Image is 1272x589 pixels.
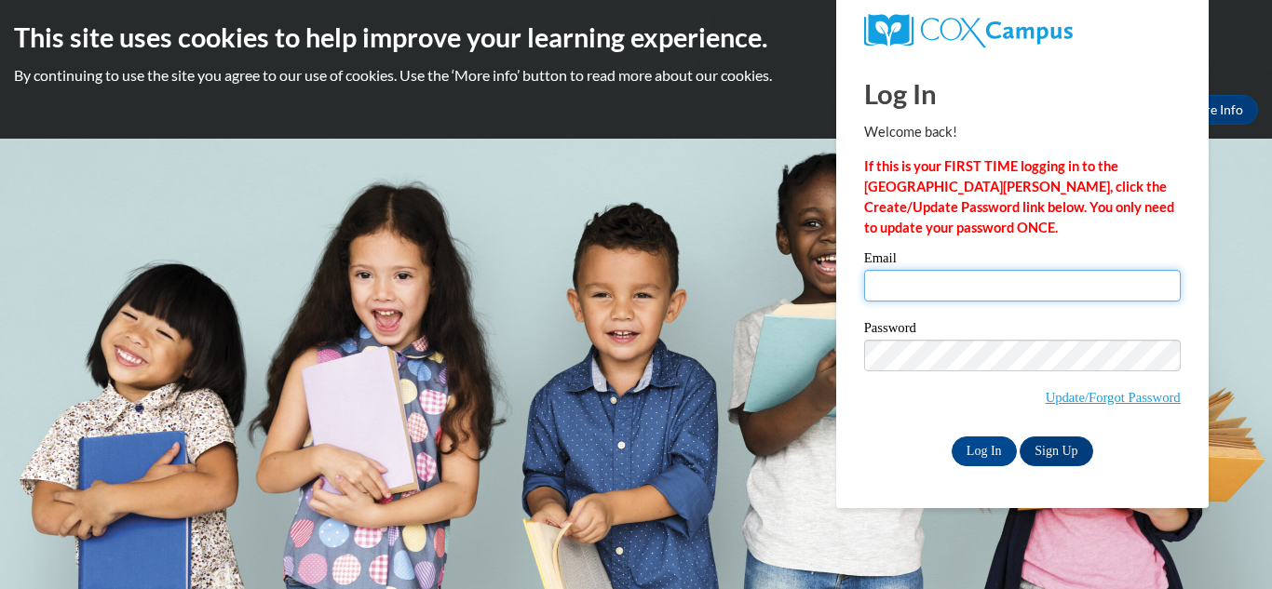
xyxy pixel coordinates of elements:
p: By continuing to use the site you agree to our use of cookies. Use the ‘More info’ button to read... [14,65,1258,86]
input: Log In [952,436,1017,466]
a: COX Campus [864,14,1181,47]
img: COX Campus [864,14,1073,47]
strong: If this is your FIRST TIME logging in to the [GEOGRAPHIC_DATA][PERSON_NAME], click the Create/Upd... [864,158,1174,235]
p: Welcome back! [864,122,1181,142]
label: Email [864,251,1181,270]
h1: Log In [864,74,1181,113]
a: Sign Up [1020,436,1092,466]
label: Password [864,321,1181,340]
a: More Info [1171,95,1258,125]
h2: This site uses cookies to help improve your learning experience. [14,19,1258,56]
a: Update/Forgot Password [1046,390,1181,405]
